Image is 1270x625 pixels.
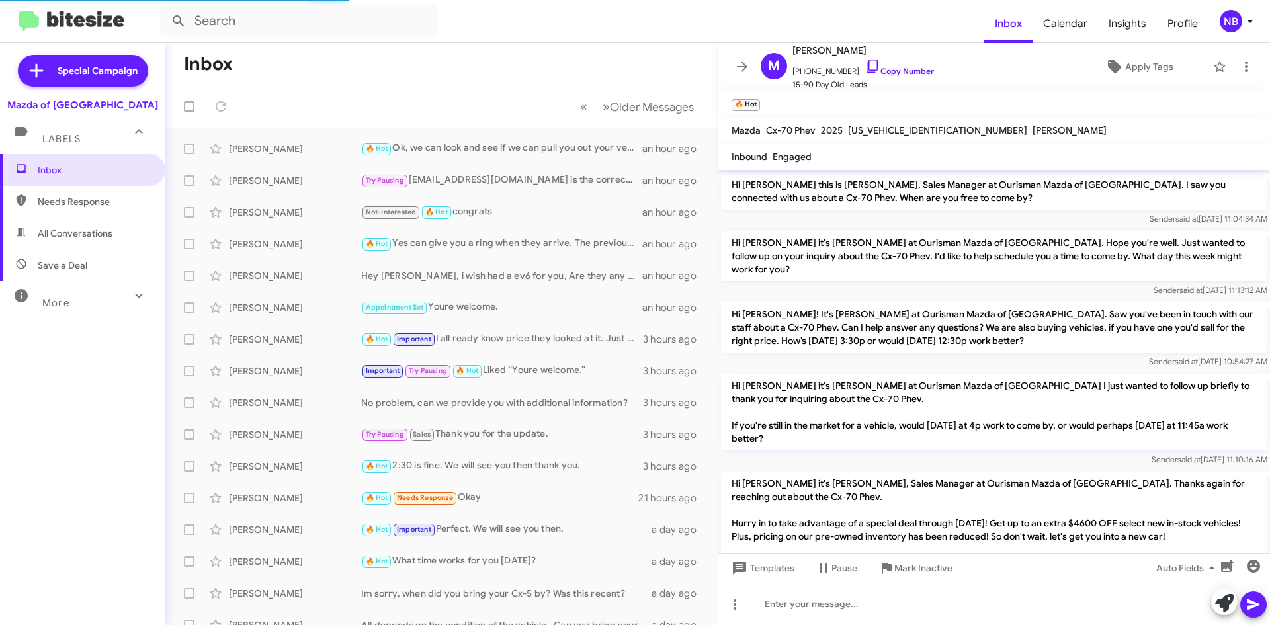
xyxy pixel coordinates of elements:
[1179,285,1203,295] span: said at
[38,227,112,240] span: All Conversations
[361,587,652,600] div: Im sorry, when did you bring your Cx-5 by? Was this recent?
[718,556,805,580] button: Templates
[361,173,642,188] div: [EMAIL_ADDRESS][DOMAIN_NAME] is the correct email?
[831,556,857,580] span: Pause
[1146,556,1230,580] button: Auto Fields
[652,587,707,600] div: a day ago
[894,556,952,580] span: Mark Inactive
[229,237,361,251] div: [PERSON_NAME]
[18,55,148,87] a: Special Campaign
[366,144,388,153] span: 🔥 Hot
[229,523,361,536] div: [PERSON_NAME]
[397,335,431,343] span: Important
[366,493,388,502] span: 🔥 Hot
[721,173,1267,210] p: Hi [PERSON_NAME] this is [PERSON_NAME], Sales Manager at Ourisman Mazda of [GEOGRAPHIC_DATA]. I s...
[366,366,400,375] span: Important
[573,93,702,120] nav: Page navigation example
[361,522,652,537] div: Perfect. We will see you then.
[361,458,643,474] div: 2:30 is fine. We will see you then thank you.
[425,208,448,216] span: 🔥 Hot
[366,303,424,312] span: Appointment Set
[42,297,69,309] span: More
[1150,214,1267,224] span: Sender [DATE] 11:04:34 AM
[732,99,760,111] small: 🔥 Hot
[229,174,361,187] div: [PERSON_NAME]
[1033,5,1098,43] a: Calendar
[652,555,707,568] div: a day ago
[1033,124,1107,136] span: [PERSON_NAME]
[361,363,643,378] div: Liked “Youre welcome.”
[229,364,361,378] div: [PERSON_NAME]
[229,428,361,441] div: [PERSON_NAME]
[821,124,843,136] span: 2025
[361,490,638,505] div: Okay
[721,302,1267,353] p: Hi [PERSON_NAME]! It's [PERSON_NAME] at Ourisman Mazda of [GEOGRAPHIC_DATA]. Saw you've been in t...
[773,151,812,163] span: Engaged
[229,491,361,505] div: [PERSON_NAME]
[38,195,150,208] span: Needs Response
[805,556,868,580] button: Pause
[1156,556,1220,580] span: Auto Fields
[397,493,453,502] span: Needs Response
[1208,10,1255,32] button: NB
[1175,356,1198,366] span: said at
[643,364,707,378] div: 3 hours ago
[366,208,417,216] span: Not-Interested
[366,557,388,565] span: 🔥 Hot
[1157,5,1208,43] a: Profile
[865,66,934,76] a: Copy Number
[643,460,707,473] div: 3 hours ago
[229,269,361,282] div: [PERSON_NAME]
[397,525,431,534] span: Important
[792,58,934,78] span: [PHONE_NUMBER]
[1149,356,1267,366] span: Sender [DATE] 10:54:27 AM
[642,301,707,314] div: an hour ago
[361,236,642,251] div: Yes can give you a ring when they arrive. The previous message was automated.
[595,93,702,120] button: Next
[58,64,138,77] span: Special Campaign
[792,42,934,58] span: [PERSON_NAME]
[7,99,158,112] div: Mazda of [GEOGRAPHIC_DATA]
[184,54,233,75] h1: Inbox
[729,556,794,580] span: Templates
[848,124,1027,136] span: [US_VEHICLE_IDENTIFICATION_NUMBER]
[229,142,361,155] div: [PERSON_NAME]
[642,142,707,155] div: an hour ago
[1175,214,1199,224] span: said at
[638,491,707,505] div: 21 hours ago
[1152,454,1267,464] span: Sender [DATE] 11:10:16 AM
[456,366,478,375] span: 🔥 Hot
[603,99,610,115] span: »
[229,587,361,600] div: [PERSON_NAME]
[1098,5,1157,43] a: Insights
[229,396,361,409] div: [PERSON_NAME]
[643,396,707,409] div: 3 hours ago
[1220,10,1242,32] div: NB
[721,472,1267,575] p: Hi [PERSON_NAME] it's [PERSON_NAME], Sales Manager at Ourisman Mazda of [GEOGRAPHIC_DATA]. Thanks...
[413,430,431,438] span: Sales
[361,269,642,282] div: Hey [PERSON_NAME], i wish had a ev6 for you, Are they any other models you are interested in?
[732,151,767,163] span: Inbound
[984,5,1033,43] a: Inbox
[361,331,643,347] div: I all ready know price they looked at it. Just send prices of cars I asked for and we could possi...
[610,100,694,114] span: Older Messages
[1071,55,1206,79] button: Apply Tags
[572,93,595,120] button: Previous
[409,366,447,375] span: Try Pausing
[642,237,707,251] div: an hour ago
[229,460,361,473] div: [PERSON_NAME]
[160,5,438,37] input: Search
[768,56,780,77] span: M
[1125,55,1173,79] span: Apply Tags
[766,124,816,136] span: Cx-70 Phev
[732,124,761,136] span: Mazda
[366,335,388,343] span: 🔥 Hot
[229,206,361,219] div: [PERSON_NAME]
[868,556,963,580] button: Mark Inactive
[229,555,361,568] div: [PERSON_NAME]
[366,462,388,470] span: 🔥 Hot
[580,99,587,115] span: «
